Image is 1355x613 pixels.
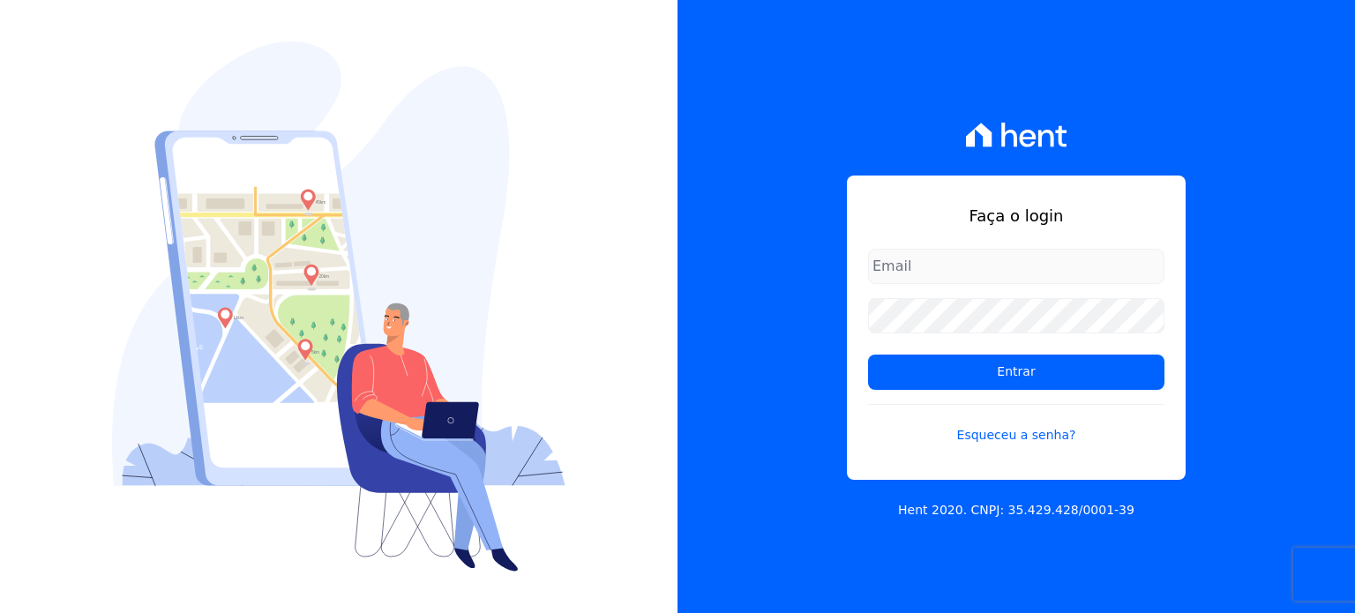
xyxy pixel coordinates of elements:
[868,355,1164,390] input: Entrar
[868,249,1164,284] input: Email
[868,404,1164,445] a: Esqueceu a senha?
[898,501,1134,520] p: Hent 2020. CNPJ: 35.429.428/0001-39
[112,41,565,572] img: Login
[868,204,1164,228] h1: Faça o login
